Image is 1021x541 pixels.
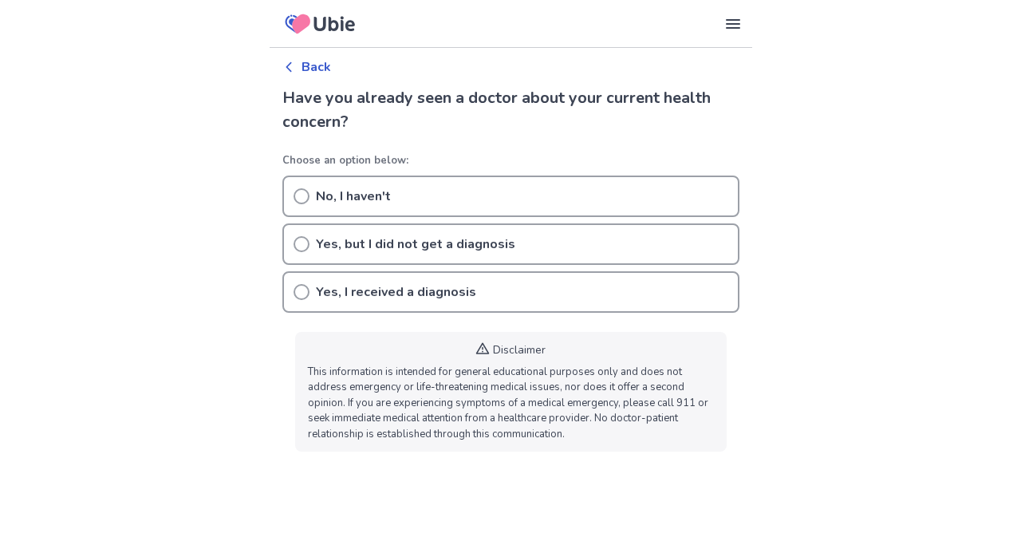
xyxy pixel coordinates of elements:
p: No, I haven't [316,187,391,206]
p: Yes, but I did not get a diagnosis [316,235,515,254]
p: Yes, I received a diagnosis [316,282,476,302]
h2: Have you already seen a doctor about your current health concern? [282,86,739,134]
p: Back [302,57,331,77]
p: Disclaimer [493,342,546,358]
p: This information is intended for general educational purposes only and does not address emergency... [308,365,714,443]
p: Choose an option below: [282,153,739,169]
